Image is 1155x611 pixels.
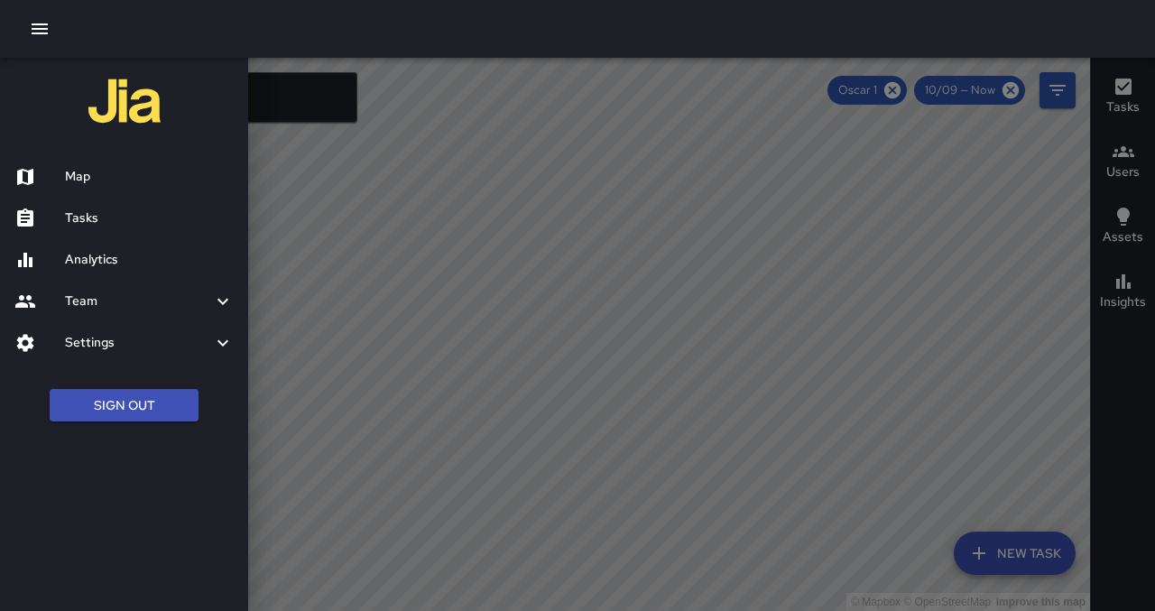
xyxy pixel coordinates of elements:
[65,250,234,270] h6: Analytics
[65,292,212,311] h6: Team
[50,389,199,422] button: Sign Out
[65,333,212,353] h6: Settings
[65,208,234,228] h6: Tasks
[88,65,161,137] img: jia-logo
[65,167,234,187] h6: Map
